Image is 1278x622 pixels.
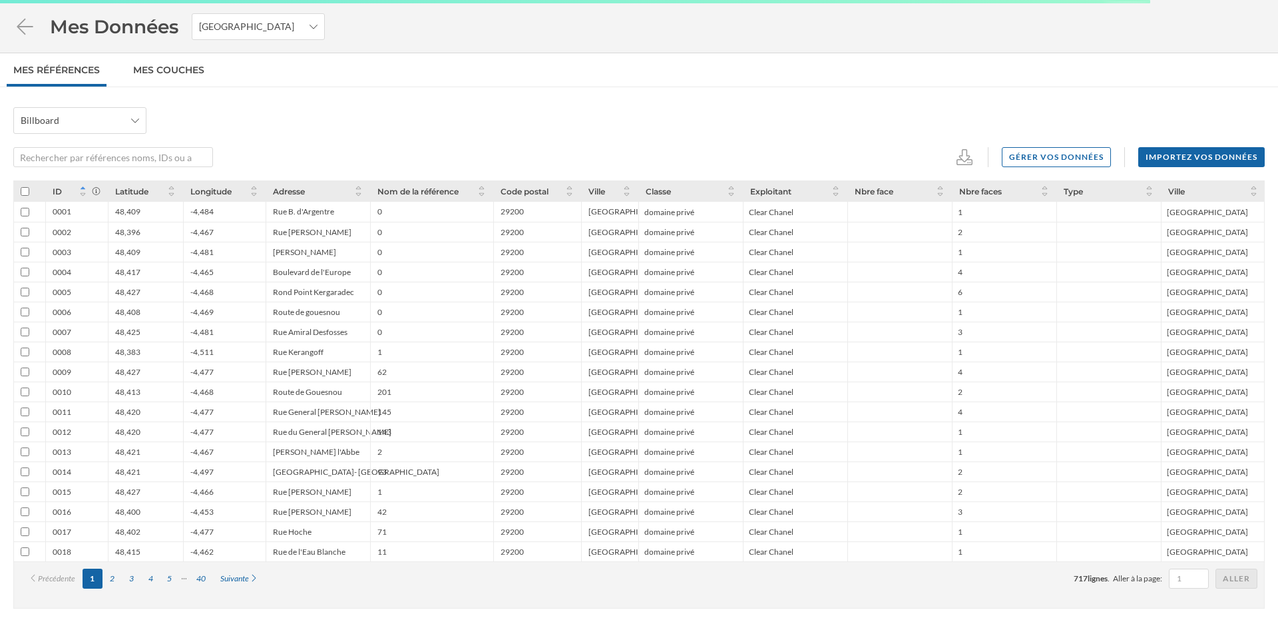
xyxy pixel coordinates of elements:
span: Latitude [115,186,148,196]
div: 48,383 [115,347,140,357]
span: . [1108,573,1110,583]
div: 42 [377,507,387,517]
div: -4,477 [190,527,214,537]
div: -4,497 [190,467,214,477]
div: -4,467 [190,447,214,457]
div: -4,468 [190,387,214,397]
span: Type [1064,186,1083,196]
span: Aller à la page: [1113,573,1162,585]
div: 29200 [501,327,524,337]
span: Nom de la référence [377,186,459,196]
a: Mes Couches [126,53,211,87]
div: [GEOGRAPHIC_DATA] [588,267,670,277]
input: 1 [1173,572,1205,585]
div: 0 [377,206,382,216]
div: 0006 [53,307,71,317]
div: [GEOGRAPHIC_DATA] [588,547,670,557]
div: 48,396 [115,227,140,237]
div: -4,468 [190,287,214,297]
div: 29200 [501,367,524,377]
span: Nbre faces [959,186,1002,196]
span: [GEOGRAPHIC_DATA] [199,20,294,33]
div: 0003 [53,247,71,257]
div: -4,511 [190,347,214,357]
div: 48,427 [115,287,140,297]
span: 717 [1074,573,1088,583]
div: Boulevard de l'Europe [273,267,351,277]
span: Code postal [501,186,548,196]
div: Rue Amiral Desfosses [273,327,347,337]
div: 0 [377,327,382,337]
div: -4,481 [190,327,214,337]
div: 48,417 [115,267,140,277]
span: Ville [588,186,605,196]
div: 48,409 [115,247,140,257]
div: 0005 [53,287,71,297]
span: Mes Données [50,14,178,39]
div: -4,465 [190,267,214,277]
div: Route de Gouesnou [273,387,342,397]
div: [GEOGRAPHIC_DATA] [588,327,670,337]
div: 29200 [501,387,524,397]
div: [GEOGRAPHIC_DATA] [588,407,670,417]
div: Rue General [PERSON_NAME] [273,407,381,417]
div: 143 [377,427,391,437]
div: 29200 [501,507,524,517]
div: 93 [377,467,387,477]
div: 48,427 [115,367,140,377]
div: 29200 [501,487,524,497]
div: 145 [377,407,391,417]
span: Classe [646,186,671,196]
div: 48,421 [115,467,140,477]
div: [GEOGRAPHIC_DATA] [588,447,670,457]
div: 48,421 [115,447,140,457]
div: 48,400 [115,507,140,517]
div: 0 [377,227,382,237]
div: 201 [377,387,391,397]
div: Rue Hoche [273,527,312,537]
div: -4,477 [190,407,214,417]
span: Exploitant [750,186,791,196]
div: [GEOGRAPHIC_DATA] [588,527,670,537]
div: -4,477 [190,367,214,377]
div: 48,413 [115,387,140,397]
div: 71 [377,527,387,537]
div: 29200 [501,447,524,457]
div: -4,467 [190,227,214,237]
div: 0010 [53,387,71,397]
div: 0015 [53,487,71,497]
div: 0007 [53,327,71,337]
div: Rue [PERSON_NAME] [273,487,351,497]
div: -4,462 [190,547,214,557]
div: Rue [PERSON_NAME] [273,227,351,237]
div: 48,420 [115,427,140,437]
div: Rond Point Kergaradec [273,287,354,297]
span: Billboard [21,114,59,127]
div: [GEOGRAPHIC_DATA] [588,206,670,216]
div: 62 [377,367,387,377]
div: 0013 [53,447,71,457]
div: 0004 [53,267,71,277]
div: 0009 [53,367,71,377]
div: Rue [PERSON_NAME] [273,367,351,377]
div: [PERSON_NAME] l'Abbe [273,447,359,457]
div: 29200 [501,547,524,557]
div: 48,425 [115,327,140,337]
div: 48,408 [115,307,140,317]
span: Longitude [190,186,232,196]
div: 0008 [53,347,71,357]
div: -4,466 [190,487,214,497]
a: Mes références [7,53,106,87]
div: 48,409 [115,206,140,216]
div: -4,453 [190,507,214,517]
div: -4,477 [190,427,214,437]
div: 48,427 [115,487,140,497]
div: 0011 [53,407,71,417]
div: [GEOGRAPHIC_DATA] [588,307,670,317]
div: [GEOGRAPHIC_DATA] [588,287,670,297]
div: 0 [377,287,382,297]
div: [GEOGRAPHIC_DATA] [588,507,670,517]
div: 29200 [501,227,524,237]
div: Rue du General [PERSON_NAME] [273,427,391,437]
div: 0001 [53,206,71,216]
